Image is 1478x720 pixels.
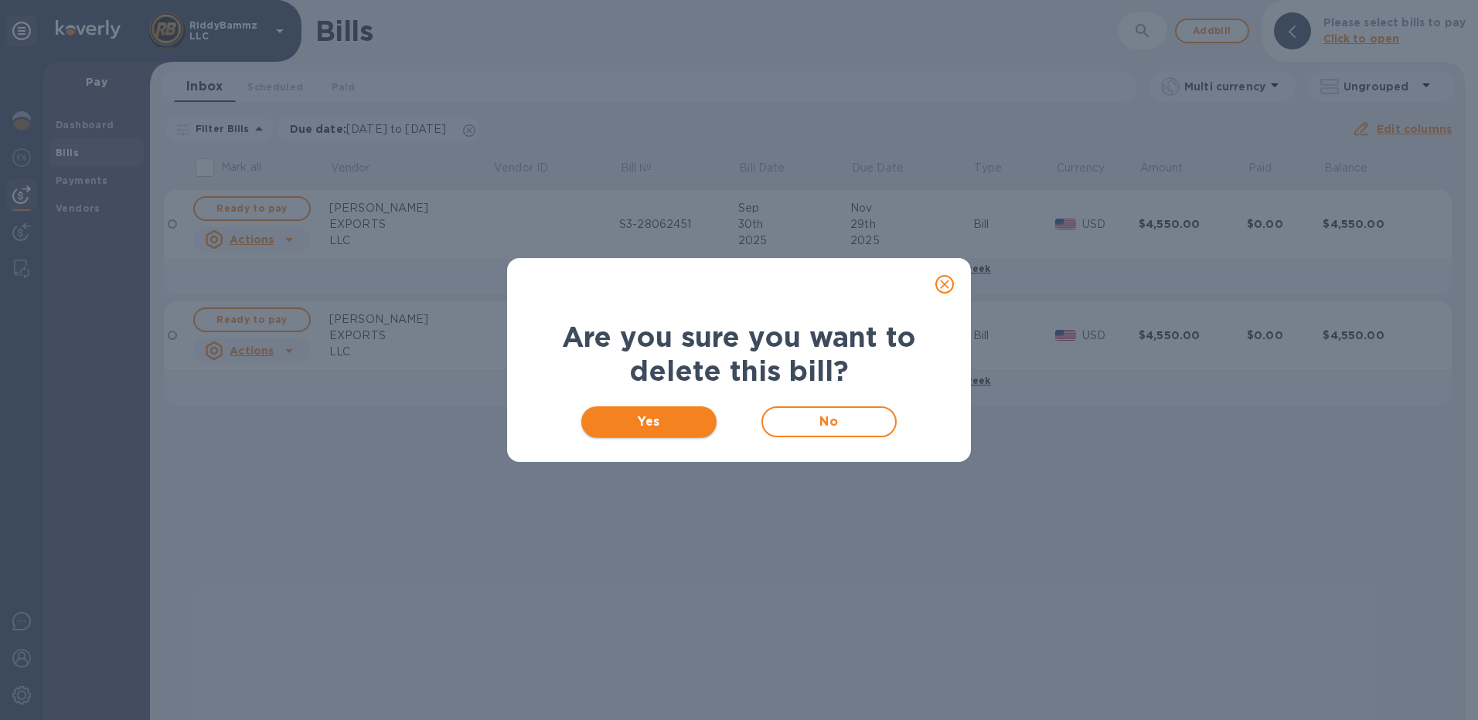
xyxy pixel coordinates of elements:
[926,266,963,303] button: close
[581,406,717,437] button: Yes
[594,413,704,431] span: Yes
[761,406,897,437] button: No
[562,320,916,388] b: Are you sure you want to delete this bill?
[775,413,883,431] span: No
